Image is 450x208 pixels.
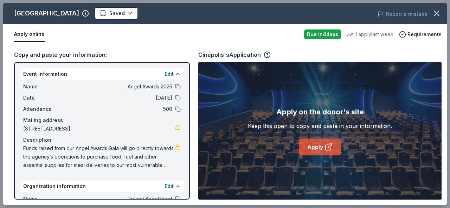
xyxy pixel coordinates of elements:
div: [GEOGRAPHIC_DATA] [14,8,79,19]
span: [STREET_ADDRESS] [23,125,175,133]
div: Due in 4 days [304,29,341,39]
span: Angel Awards 2025 [70,82,172,91]
span: Date [23,94,70,102]
span: Requirements [407,30,442,39]
button: Requirements [399,30,442,39]
div: Organization information [20,181,184,192]
span: Saved [109,9,125,18]
span: [DATE] [70,94,172,102]
button: Edit [165,182,174,190]
a: Apply [299,139,341,155]
button: Edit [165,70,174,78]
span: 500 [70,105,172,113]
span: Project Angel Food [70,195,172,203]
div: Cinépolis's Application [198,50,271,59]
button: Apply online [14,27,45,42]
span: Funds raised from our Angel Awards Gala will go directly towards the agency’s operations to purch... [23,144,175,169]
div: Event information [20,68,184,80]
div: Copy and paste your information: [14,50,190,59]
button: Report a mistake [378,10,427,18]
div: Keep this open to copy and paste in your information. [248,122,392,130]
div: Apply on the donor's site [276,106,364,118]
div: 1 apply last week [347,30,393,39]
div: Mailing address [23,116,181,125]
button: Saved [95,7,138,20]
span: Attendance [23,105,70,113]
div: Description [23,136,181,144]
span: Name [23,195,70,203]
span: Name [23,82,70,91]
